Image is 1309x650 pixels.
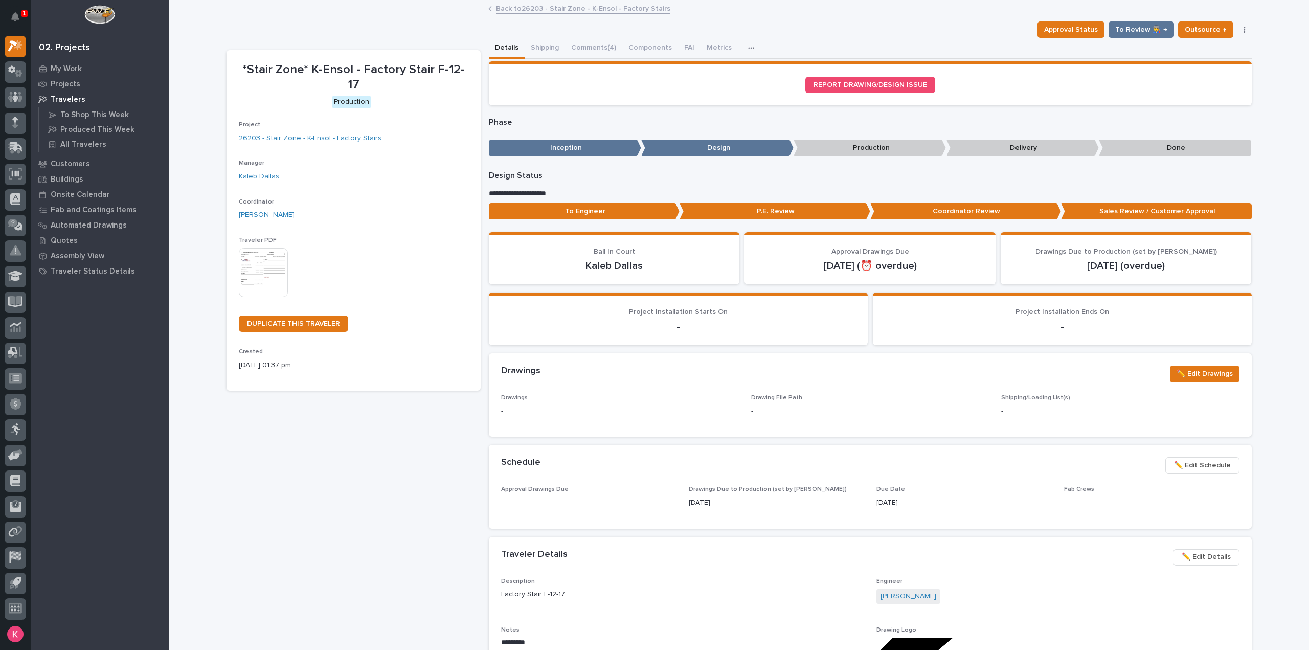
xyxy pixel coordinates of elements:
[332,96,371,108] div: Production
[565,38,622,59] button: Comments (4)
[1170,366,1239,382] button: ✏️ Edit Drawings
[31,187,169,202] a: Onsite Calendar
[1064,498,1239,508] p: -
[1173,549,1239,566] button: ✏️ Edit Details
[239,62,468,92] p: *Stair Zone* K-Ensol - Factory Stair F-12-17
[1182,551,1231,563] span: ✏️ Edit Details
[501,498,676,508] p: -
[1165,457,1239,474] button: ✏️ Edit Schedule
[501,578,535,585] span: Description
[1177,368,1233,380] span: ✏️ Edit Drawings
[239,160,264,166] span: Manager
[1099,140,1251,156] p: Done
[751,395,802,401] span: Drawing File Path
[60,125,134,135] p: Produced This Week
[496,2,670,14] a: Back to26203 - Stair Zone - K-Ensol - Factory Stairs
[501,321,855,333] p: -
[689,498,864,508] p: [DATE]
[51,221,127,230] p: Automated Drawings
[22,10,26,17] p: 1
[13,12,26,29] div: Notifications1
[239,122,260,128] span: Project
[870,203,1061,220] p: Coordinator Review
[831,248,909,255] span: Approval Drawings Due
[51,175,83,184] p: Buildings
[1015,308,1109,316] span: Project Installation Ends On
[51,206,137,215] p: Fab and Coatings Items
[489,140,641,156] p: Inception
[239,349,263,355] span: Created
[489,171,1252,181] p: Design Status
[629,308,728,316] span: Project Installation Starts On
[876,498,1052,508] p: [DATE]
[31,156,169,171] a: Customers
[39,122,169,137] a: Produced This Week
[51,252,104,261] p: Assembly View
[1115,24,1167,36] span: To Review 👨‍🏭 →
[247,320,340,327] span: DUPLICATE THIS TRAVELER
[501,406,739,417] p: -
[594,248,635,255] span: Ball In Court
[31,92,169,107] a: Travelers
[489,203,680,220] p: To Engineer
[51,236,78,245] p: Quotes
[1044,24,1098,36] span: Approval Status
[31,217,169,233] a: Automated Drawings
[39,42,90,54] div: 02. Projects
[794,140,946,156] p: Production
[239,360,468,371] p: [DATE] 01:37 pm
[239,171,279,182] a: Kaleb Dallas
[881,591,936,602] a: [PERSON_NAME]
[1064,486,1094,492] span: Fab Crews
[51,267,135,276] p: Traveler Status Details
[51,190,110,199] p: Onsite Calendar
[876,627,916,633] span: Drawing Logo
[1185,24,1227,36] span: Outsource ↑
[1174,459,1231,472] span: ✏️ Edit Schedule
[5,623,26,645] button: users-avatar
[525,38,565,59] button: Shipping
[31,248,169,263] a: Assembly View
[501,395,528,401] span: Drawings
[805,77,935,93] a: REPORT DRAWING/DESIGN ISSUE
[51,64,82,74] p: My Work
[5,6,26,28] button: Notifications
[501,457,540,468] h2: Schedule
[751,406,753,417] p: -
[51,160,90,169] p: Customers
[501,366,540,377] h2: Drawings
[689,486,847,492] span: Drawings Due to Production (set by [PERSON_NAME])
[31,202,169,217] a: Fab and Coatings Items
[31,233,169,248] a: Quotes
[678,38,701,59] button: FAI
[1013,260,1239,272] p: [DATE] (overdue)
[39,137,169,151] a: All Travelers
[501,549,568,561] h2: Traveler Details
[1178,21,1233,38] button: Outsource ↑
[1001,395,1070,401] span: Shipping/Loading List(s)
[501,486,569,492] span: Approval Drawings Due
[1035,248,1217,255] span: Drawings Due to Production (set by [PERSON_NAME])
[501,589,864,600] p: Factory Stair F-12-17
[239,210,295,220] a: [PERSON_NAME]
[641,140,794,156] p: Design
[60,140,106,149] p: All Travelers
[1109,21,1174,38] button: To Review 👨‍🏭 →
[876,578,902,585] span: Engineer
[501,627,520,633] span: Notes
[239,133,381,144] a: 26203 - Stair Zone - K-Ensol - Factory Stairs
[489,118,1252,127] p: Phase
[876,486,905,492] span: Due Date
[680,203,870,220] p: P.E. Review
[39,107,169,122] a: To Shop This Week
[31,171,169,187] a: Buildings
[239,237,277,243] span: Traveler PDF
[501,260,728,272] p: Kaleb Dallas
[60,110,129,120] p: To Shop This Week
[51,80,80,89] p: Projects
[31,263,169,279] a: Traveler Status Details
[239,199,274,205] span: Coordinator
[701,38,738,59] button: Metrics
[84,5,115,24] img: Workspace Logo
[31,76,169,92] a: Projects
